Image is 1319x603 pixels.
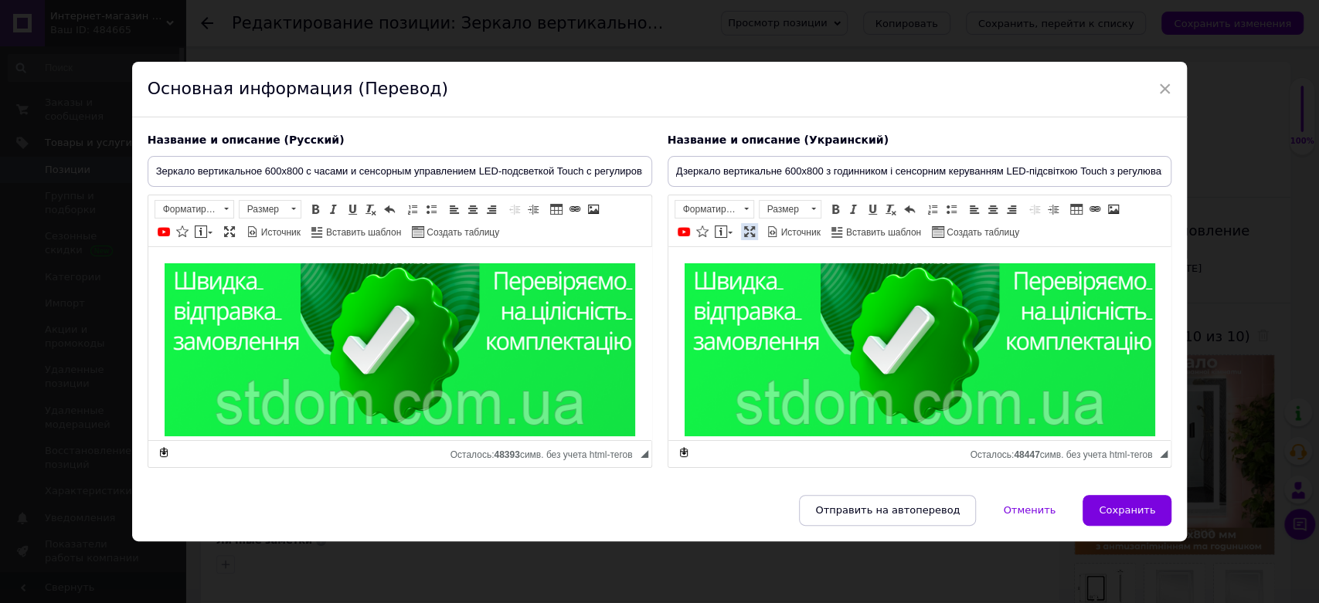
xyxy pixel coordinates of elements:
a: Изображение [1105,201,1122,218]
span: Размер [760,201,806,218]
a: Размер [239,200,301,219]
a: Сделать резервную копию сейчас [155,444,172,461]
button: Отменить [987,495,1072,526]
a: Полужирный (Ctrl+B) [827,201,844,218]
a: По правому краю [483,201,500,218]
span: 48447 [1014,449,1039,460]
div: Основная информация (Перевод) [132,62,1188,117]
span: Отменить [1003,504,1056,516]
a: По левому краю [446,201,463,218]
a: Вставить/Редактировать ссылку (Ctrl+L) [566,201,583,218]
a: Развернуть [221,223,238,240]
a: По правому краю [1003,201,1020,218]
a: По центру [464,201,481,218]
span: Форматирование [155,201,219,218]
a: Изображение [585,201,602,218]
a: Форматирование [675,200,754,219]
a: Сделать резервную копию сейчас [675,444,692,461]
a: Развернуть [741,223,758,240]
span: Название и описание (Украинский) [668,134,889,146]
div: Подсчет символов [450,445,641,460]
span: Вставить шаблон [324,226,401,239]
a: По центру [984,201,1001,218]
span: Вставить шаблон [844,226,921,239]
a: Отменить (Ctrl+Z) [901,201,918,218]
a: Вставить / удалить нумерованный список [404,201,421,218]
span: Источник [259,226,301,239]
button: Сохранить [1083,495,1171,526]
a: Курсив (Ctrl+I) [845,201,862,218]
a: Форматирование [155,200,234,219]
a: Создать таблицу [930,223,1022,240]
a: Источник [764,223,823,240]
span: Перетащите для изменения размера [641,450,648,458]
p: Преобразите вашу ванную комнату с зеркалом которое объединяет стиль, удобство и современные техно... [27,84,798,117]
a: Таблица [1068,201,1085,218]
a: По левому краю [966,201,983,218]
a: Вставить иконку [174,223,191,240]
span: 48393 [494,449,519,460]
a: Подчеркнутый (Ctrl+U) [864,201,881,218]
a: Уменьшить отступ [1026,201,1043,218]
a: Вставить сообщение [192,223,215,240]
a: Подчеркнутый (Ctrl+U) [344,201,361,218]
a: Убрать форматирование [362,201,379,218]
a: Увеличить отступ [525,201,542,218]
button: Отправить на автоперевод [799,495,976,526]
a: Вставить иконку [694,223,711,240]
a: Создать таблицу [410,223,501,240]
span: Форматирование [675,201,739,218]
span: Размер [240,201,286,218]
a: Вставить сообщение [712,223,735,240]
div: Подсчет символов [970,445,1160,460]
a: Добавить видео с YouTube [675,223,692,240]
a: Вставить/Редактировать ссылку (Ctrl+L) [1086,201,1103,218]
a: Вставить / удалить маркированный список [423,201,440,218]
a: Увеличить отступ [1045,201,1062,218]
span: Создать таблицу [424,226,499,239]
a: Добавить видео с YouTube [155,223,172,240]
span: Сохранить [1099,504,1155,516]
span: Название и описание (Русский) [148,134,345,146]
span: × [1158,76,1172,102]
iframe: Визуальный текстовый редактор, CF63AEE9-A6FB-44F7-8E04-0EBAF6173B54 [148,247,651,440]
span: Создать таблицу [944,226,1019,239]
a: Размер [759,200,821,219]
a: Убрать форматирование [882,201,899,218]
a: Уменьшить отступ [506,201,523,218]
a: Вставить / удалить нумерованный список [924,201,941,218]
a: Источник [244,223,303,240]
a: Полужирный (Ctrl+B) [307,201,324,218]
p: Обратите внимание, что производитель оставляет за собой право вносить изменения в конструкцию и к... [27,8,798,56]
a: Вставить шаблон [829,223,923,240]
a: Вставить шаблон [309,223,403,240]
a: Курсив (Ctrl+I) [325,201,342,218]
a: Вставить / удалить маркированный список [943,201,960,218]
a: Отменить (Ctrl+Z) [381,201,398,218]
iframe: Визуальный текстовый редактор, 28A58503-4731-4A08-92EE-51CFD2B9B2D0 [668,247,1171,440]
span: Отправить на автоперевод [815,504,960,516]
span: Перетащите для изменения размера [1160,450,1168,458]
span: Источник [779,226,821,239]
a: Таблица [548,201,565,218]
